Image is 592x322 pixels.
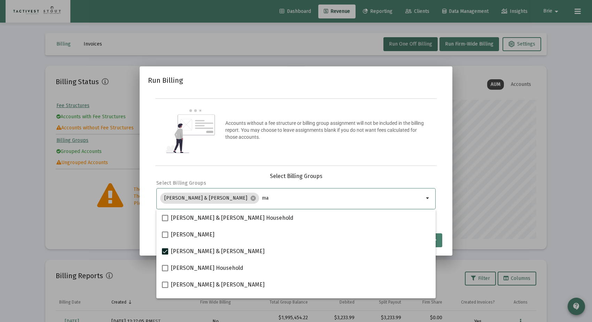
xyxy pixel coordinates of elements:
img: question [166,109,215,153]
mat-icon: arrow_drop_down [424,194,432,202]
mat-icon: cancel [250,195,256,201]
span: [PERSON_NAME] & [PERSON_NAME] Household [171,214,294,222]
span: [PERSON_NAME] [171,297,215,306]
h2: Run Billing [148,75,183,86]
span: [PERSON_NAME] & [PERSON_NAME] [171,281,265,289]
label: Select Billing Groups [156,180,206,186]
span: [PERSON_NAME] & [PERSON_NAME] [171,247,265,256]
span: [PERSON_NAME] Household [171,264,243,272]
mat-chip: [PERSON_NAME] & [PERSON_NAME] [160,193,259,204]
p: Accounts without a fee structure or billing group assignment will not be included in the billing ... [225,120,426,140]
div: Select Billing Groups [156,173,436,180]
a: Cancel [150,237,185,244]
mat-chip-list: Selection [160,191,424,205]
span: [PERSON_NAME] [171,231,215,239]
